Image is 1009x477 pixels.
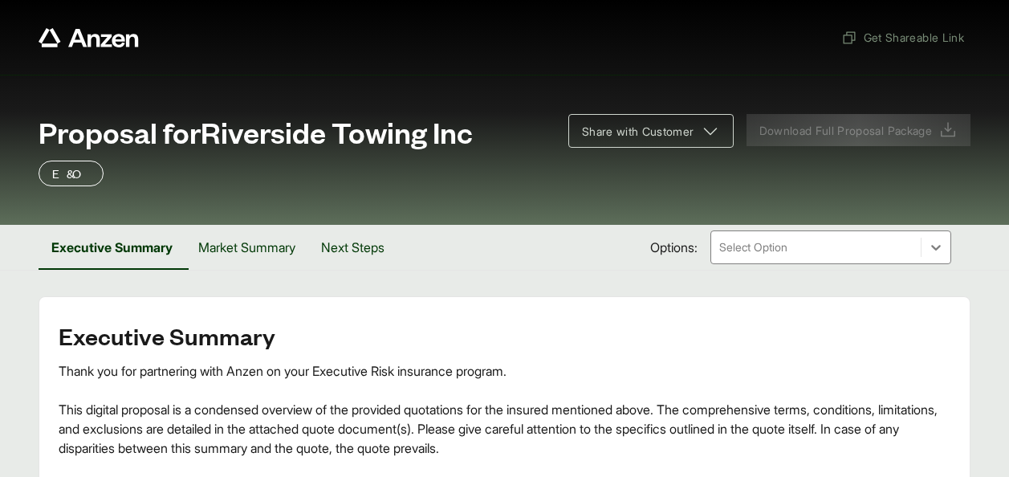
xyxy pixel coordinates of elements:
[835,22,970,52] button: Get Shareable Link
[568,114,734,148] button: Share with Customer
[308,225,397,270] button: Next Steps
[39,116,473,148] span: Proposal for Riverside Towing Inc
[185,225,308,270] button: Market Summary
[39,28,139,47] a: Anzen website
[841,29,964,46] span: Get Shareable Link
[59,323,950,349] h2: Executive Summary
[759,122,933,139] span: Download Full Proposal Package
[582,123,694,140] span: Share with Customer
[39,225,185,270] button: Executive Summary
[52,164,90,183] p: E&O
[59,361,950,458] div: Thank you for partnering with Anzen on your Executive Risk insurance program. This digital propos...
[650,238,698,257] span: Options:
